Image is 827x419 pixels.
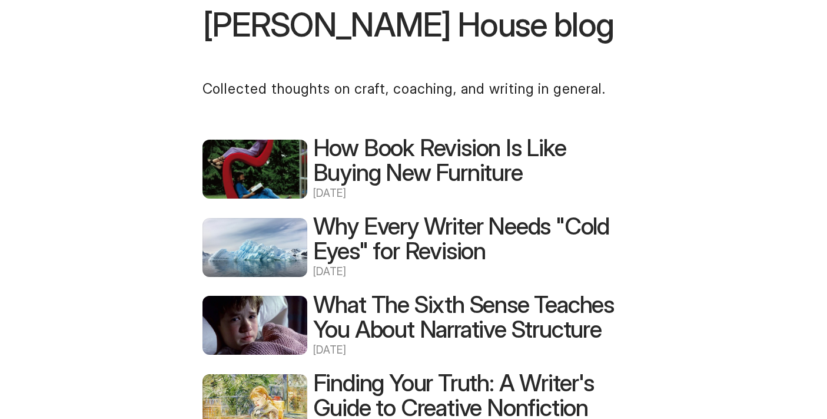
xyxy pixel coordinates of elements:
p: [DATE] [313,185,615,202]
p: [DATE] [313,263,615,281]
h2: How Book Revision Is Like Buying New Furniture [313,136,615,185]
h1: [PERSON_NAME] House blog [202,8,615,42]
a: Revision is about a shift in perspective. How Book Revision Is Like Buying New Furniture[DATE] [202,136,615,202]
img: Revision is about a shift in perspective. [202,140,307,199]
h2: Why Every Writer Needs "Cold Eyes" for Revision [313,214,615,263]
p: [DATE] [313,342,615,359]
a: Why Every Writer Needs "Cold Eyes" for Revision[DATE] [202,214,615,281]
h2: What The Sixth Sense Teaches You About Narrative Structure [313,292,615,342]
p: Collected thoughts on craft, coaching, and writing in general. [202,78,615,100]
a: What The Sixth Sense Teaches You About Narrative Structure[DATE] [202,292,615,359]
